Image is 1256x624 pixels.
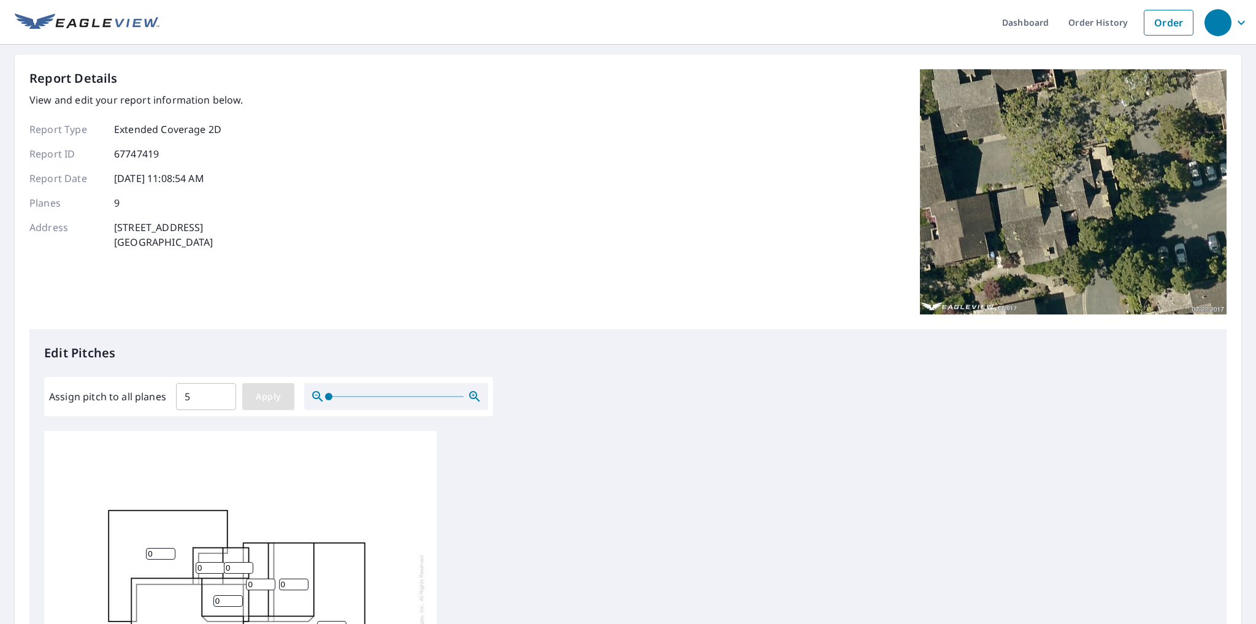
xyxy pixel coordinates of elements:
[29,122,103,137] p: Report Type
[29,171,103,186] p: Report Date
[176,379,236,414] input: 00.0
[114,196,120,210] p: 9
[44,344,1212,362] p: Edit Pitches
[15,13,159,32] img: EV Logo
[252,389,285,405] span: Apply
[114,122,221,137] p: Extended Coverage 2D
[242,383,294,410] button: Apply
[1144,10,1193,36] a: Order
[29,93,243,107] p: View and edit your report information below.
[29,196,103,210] p: Planes
[114,146,159,161] p: 67747419
[29,146,103,161] p: Report ID
[29,69,118,88] p: Report Details
[114,171,204,186] p: [DATE] 11:08:54 AM
[29,220,103,249] p: Address
[114,220,213,249] p: [STREET_ADDRESS] [GEOGRAPHIC_DATA]
[49,389,166,404] label: Assign pitch to all planes
[920,69,1227,314] img: Top image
